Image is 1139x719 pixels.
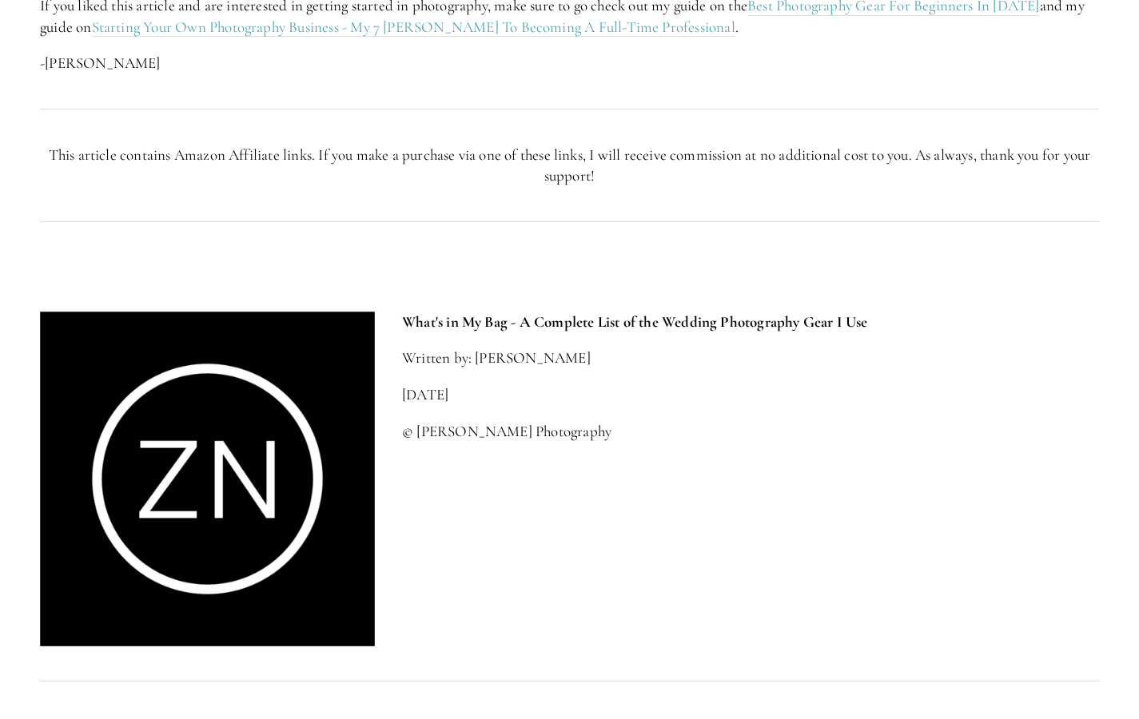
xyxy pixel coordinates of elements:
[402,421,1099,443] p: © [PERSON_NAME] Photography
[40,53,1099,74] p: -[PERSON_NAME]
[40,145,1099,187] p: This article contains Amazon Affiliate links. If you make a purchase via one of these links, I wi...
[402,312,868,331] strong: What's in My Bag - A Complete List of the Wedding Photography Gear I Use
[92,18,735,38] a: Starting Your Own Photography Business - My 7 [PERSON_NAME] To Becoming A Full-Time Professional
[402,384,1099,406] p: [DATE]
[402,348,1099,369] p: Written by: [PERSON_NAME]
